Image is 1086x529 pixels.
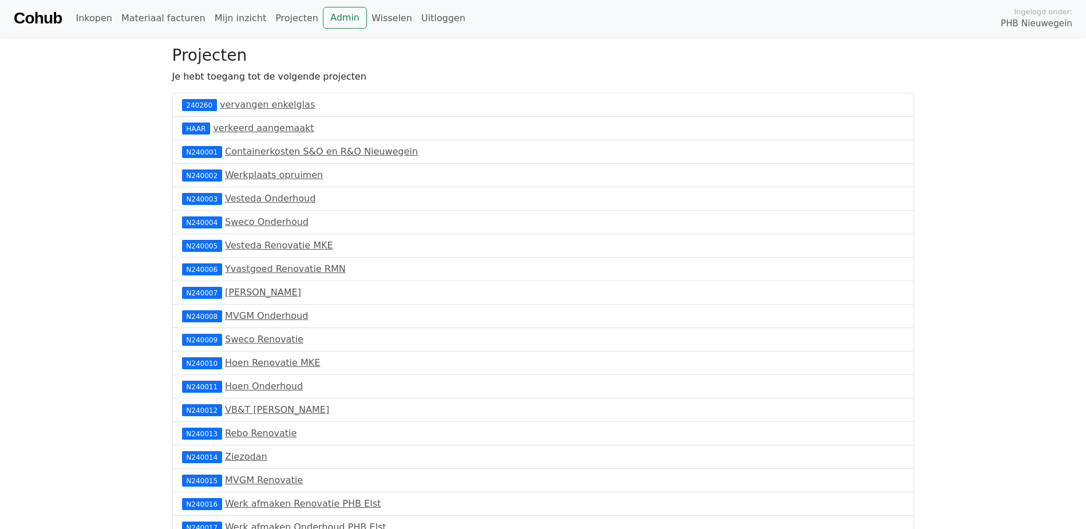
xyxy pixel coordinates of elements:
[225,428,297,439] a: Rebo Renovatie
[417,7,470,30] a: Uitloggen
[225,310,308,321] a: MVGM Onderhoud
[182,99,217,110] div: 240260
[182,263,222,275] div: N240006
[225,263,346,274] a: Yvastgoed Renovatie RMN
[1014,6,1072,17] span: Ingelogd onder:
[182,123,211,134] div: HAAR
[182,240,222,251] div: N240005
[172,46,914,65] h3: Projecten
[172,70,914,84] p: Je hebt toegang tot de volgende projecten
[71,7,116,30] a: Inkopen
[225,193,315,204] a: Vesteda Onderhoud
[225,216,309,227] a: Sweco Onderhoud
[367,7,417,30] a: Wisselen
[182,404,222,416] div: N240012
[225,287,301,298] a: [PERSON_NAME]
[182,428,222,439] div: N240013
[182,216,222,228] div: N240004
[182,357,222,369] div: N240010
[182,310,222,322] div: N240008
[225,334,303,345] a: Sweco Renovatie
[220,99,315,110] a: vervangen enkelglas
[182,169,222,181] div: N240002
[225,404,329,415] a: VB&T [PERSON_NAME]
[213,123,314,133] a: verkeerd aangemaakt
[182,334,222,345] div: N240009
[225,146,418,157] a: Containerkosten S&O en R&O Nieuwegein
[182,475,222,486] div: N240015
[225,357,320,368] a: Hoen Renovatie MKE
[225,475,303,485] a: MVGM Renovatie
[271,7,323,30] a: Projecten
[182,287,222,298] div: N240007
[182,498,222,510] div: N240016
[225,498,381,509] a: Werk afmaken Renovatie PHB Elst
[225,451,267,462] a: Ziezodan
[1001,17,1072,30] span: PHB Nieuwegein
[117,7,210,30] a: Materiaal facturen
[225,240,333,251] a: Vesteda Renovatie MKE
[210,7,271,30] a: Mijn inzicht
[182,146,222,157] div: N240001
[182,381,222,392] div: N240011
[14,5,62,32] a: Cohub
[225,381,303,392] a: Hoen Onderhoud
[182,193,222,204] div: N240003
[323,7,367,29] a: Admin
[225,169,323,180] a: Werkplaats opruimen
[182,451,222,463] div: N240014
